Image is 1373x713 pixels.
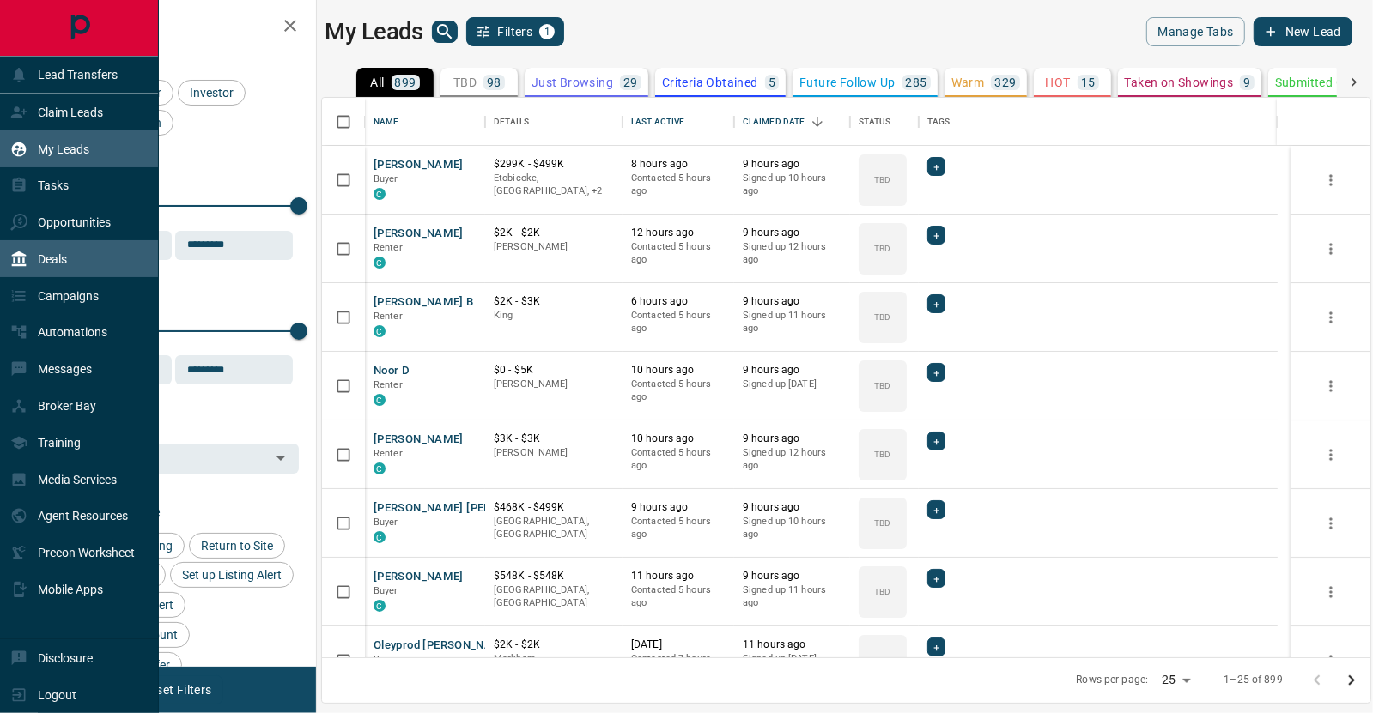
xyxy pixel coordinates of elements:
[874,654,890,667] p: TBD
[850,98,919,146] div: Status
[859,98,891,146] div: Status
[374,379,403,390] span: Renter
[55,17,299,38] h2: Filters
[631,157,726,172] p: 8 hours ago
[927,226,945,245] div: +
[374,654,398,665] span: Buyer
[1224,673,1283,687] p: 1–25 of 899
[743,446,841,473] p: Signed up 12 hours ago
[532,76,613,88] p: Just Browsing
[933,227,939,244] span: +
[874,173,890,186] p: TBD
[662,76,758,88] p: Criteria Obtained
[494,569,614,583] p: $548K - $548K
[374,448,403,459] span: Renter
[1318,442,1344,468] button: more
[743,172,841,198] p: Signed up 10 hours ago
[743,652,841,666] p: Signed up [DATE]
[494,515,614,541] p: [GEOGRAPHIC_DATA], [GEOGRAPHIC_DATA]
[374,517,398,528] span: Buyer
[769,76,775,88] p: 5
[1318,511,1344,536] button: more
[906,76,927,88] p: 285
[1318,648,1344,674] button: more
[631,569,726,583] p: 11 hours ago
[874,379,890,392] p: TBD
[1081,76,1096,88] p: 15
[743,98,805,146] div: Claimed Date
[927,294,945,313] div: +
[874,585,890,598] p: TBD
[432,21,458,43] button: search button
[631,378,726,404] p: Contacted 5 hours ago
[874,517,890,529] p: TBD
[743,309,841,335] p: Signed up 11 hours ago
[170,562,294,588] div: Set up Listing Alert
[374,432,464,448] button: [PERSON_NAME]
[623,98,734,146] div: Last Active
[743,226,841,240] p: 9 hours ago
[1318,236,1344,262] button: more
[1275,76,1365,88] p: Submitted Offer
[743,157,841,172] p: 9 hours ago
[631,363,726,378] p: 10 hours ago
[927,569,945,588] div: +
[487,76,501,88] p: 98
[874,311,890,323] p: TBD
[1243,76,1250,88] p: 9
[494,432,614,446] p: $3K - $3K
[494,637,614,652] p: $2K - $2K
[494,157,614,172] p: $299K - $499K
[494,583,614,610] p: [GEOGRAPHIC_DATA], [GEOGRAPHIC_DATA]
[631,226,726,240] p: 12 hours ago
[494,240,614,254] p: [PERSON_NAME]
[374,294,474,311] button: [PERSON_NAME] B
[927,637,945,656] div: +
[374,226,464,242] button: [PERSON_NAME]
[374,157,464,173] button: [PERSON_NAME]
[623,76,638,88] p: 29
[743,378,841,391] p: Signed up [DATE]
[1318,167,1344,193] button: more
[927,500,945,519] div: +
[374,311,403,322] span: Renter
[374,98,399,146] div: Name
[494,363,614,378] p: $0 - $5K
[131,675,222,704] button: Reset Filters
[374,173,398,184] span: Buyer
[374,637,513,654] button: Oleyprod [PERSON_NAME]
[743,637,841,652] p: 11 hours ago
[374,363,410,379] button: Noor D
[743,500,841,515] p: 9 hours ago
[395,76,416,88] p: 899
[494,294,614,309] p: $2K - $3K
[374,257,386,269] div: condos.ca
[631,583,726,610] p: Contacted 5 hours ago
[933,432,939,450] span: +
[1046,76,1071,88] p: HOT
[374,462,386,474] div: condos.ca
[743,583,841,610] p: Signed up 11 hours ago
[631,637,726,652] p: [DATE]
[494,500,614,515] p: $468K - $499K
[1125,76,1234,88] p: Taken on Showings
[466,17,565,46] button: Filters1
[743,432,841,446] p: 9 hours ago
[631,240,726,267] p: Contacted 5 hours ago
[743,569,841,583] p: 9 hours ago
[494,309,614,323] p: King
[933,295,939,312] span: +
[374,394,386,406] div: condos.ca
[374,585,398,596] span: Buyer
[994,76,1016,88] p: 329
[631,172,726,198] p: Contacted 5 hours ago
[1146,17,1244,46] button: Manage Tabs
[1334,663,1369,698] button: Go to next page
[325,18,423,45] h1: My Leads
[1155,668,1196,692] div: 25
[933,501,939,518] span: +
[374,325,386,337] div: condos.ca
[494,98,529,146] div: Details
[453,76,477,88] p: TBD
[195,539,279,553] span: Return to Site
